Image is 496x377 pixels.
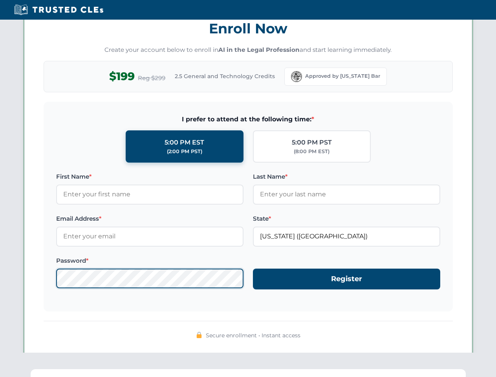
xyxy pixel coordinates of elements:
[291,71,302,82] img: Florida Bar
[56,256,243,265] label: Password
[44,46,453,55] p: Create your account below to enroll in and start learning immediately.
[165,137,204,148] div: 5:00 PM EST
[253,172,440,181] label: Last Name
[196,332,202,338] img: 🔒
[44,16,453,41] h3: Enroll Now
[253,185,440,204] input: Enter your last name
[109,68,135,85] span: $199
[56,227,243,246] input: Enter your email
[138,73,165,83] span: Reg $299
[56,172,243,181] label: First Name
[253,214,440,223] label: State
[305,72,380,80] span: Approved by [US_STATE] Bar
[253,269,440,289] button: Register
[206,331,300,340] span: Secure enrollment • Instant access
[292,137,332,148] div: 5:00 PM PST
[167,148,202,156] div: (2:00 PM PST)
[294,148,329,156] div: (8:00 PM EST)
[175,72,275,81] span: 2.5 General and Technology Credits
[12,4,106,16] img: Trusted CLEs
[56,114,440,124] span: I prefer to attend at the following time:
[218,46,300,53] strong: AI in the Legal Profession
[56,214,243,223] label: Email Address
[253,227,440,246] input: Florida (FL)
[56,185,243,204] input: Enter your first name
